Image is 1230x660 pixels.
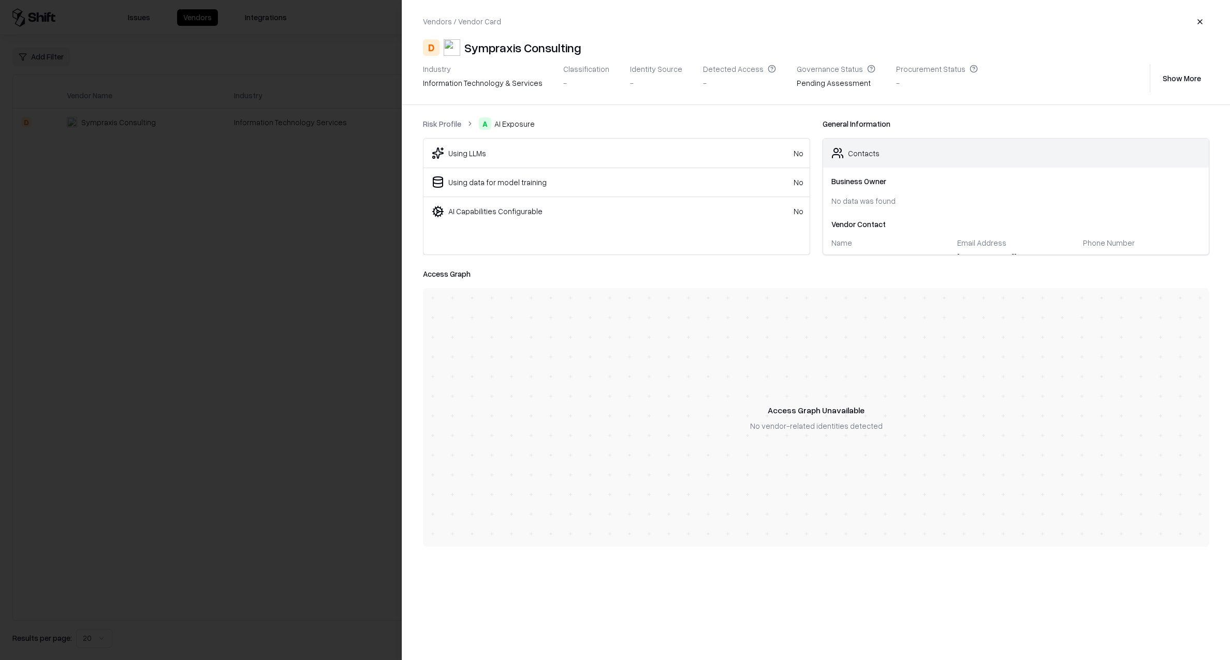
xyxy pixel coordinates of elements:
[760,206,803,217] div: No
[448,206,543,217] div: AI Capabilities Configurable
[444,39,460,56] img: Sympraxis Consulting
[1083,238,1200,247] div: Phone Number
[760,177,803,188] div: No
[957,238,1075,247] div: Email Address
[750,421,883,431] div: No vendor-related identities detected
[1154,69,1209,87] button: Show More
[423,39,440,56] div: D
[423,118,461,129] a: Risk Profile
[703,78,776,88] div: -
[896,78,978,88] div: -
[848,148,880,159] div: Contacts
[423,16,501,27] div: Vendors / Vendor Card
[760,148,803,159] div: No
[563,78,609,88] div: -
[896,64,978,73] div: Procurement Status
[831,196,1201,206] div: No data was found
[957,251,1075,266] div: [PERSON_NAME][EMAIL_ADDRESS][PERSON_NAME][DOMAIN_NAME]
[823,117,1210,130] div: General Information
[423,117,810,130] nav: breadcrumb
[630,64,682,73] div: Identity Source
[464,39,581,56] div: Sympraxis Consulting
[423,267,1209,280] div: Access Graph
[423,78,543,88] div: information technology & services
[448,148,486,159] div: Using LLMs
[831,238,949,247] div: Name
[831,219,1201,230] div: Vendor Contact
[1083,251,1200,262] div: -
[797,64,875,73] div: Governance Status
[494,118,535,129] span: AI Exposure
[831,251,949,262] div: -
[768,404,865,416] div: Access Graph Unavailable
[423,64,543,73] div: Industry
[797,78,875,92] div: Pending Assessment
[448,177,547,188] div: Using data for model training
[703,64,776,73] div: Detected Access
[630,78,682,88] div: -
[831,176,1201,187] div: Business Owner
[479,117,491,130] div: A
[563,64,609,73] div: Classification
